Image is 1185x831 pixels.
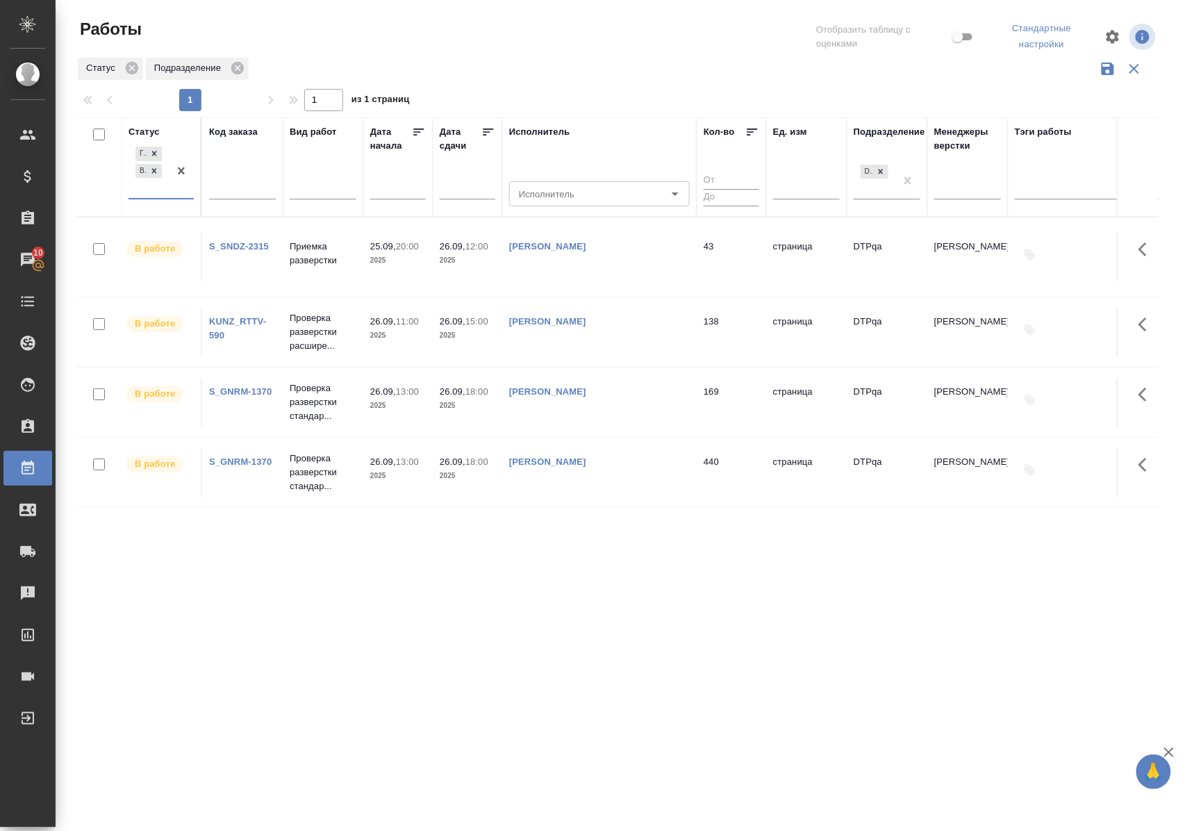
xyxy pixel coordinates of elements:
p: Проверка разверстки расшире... [290,311,356,353]
p: 2025 [370,254,426,268]
p: Статус [86,61,120,75]
td: DTPqa [847,378,927,427]
a: 10 [3,242,52,277]
td: 138 [697,308,766,356]
div: Ед. изм [773,125,807,139]
button: Open [665,184,685,204]
p: 13:00 [396,386,419,397]
button: Здесь прячутся важные кнопки [1130,233,1163,266]
div: Вид работ [290,125,337,139]
p: [PERSON_NAME] [934,455,1001,469]
p: Проверка разверстки стандар... [290,452,356,493]
button: Сбросить фильтры [1121,56,1147,82]
p: 26.09, [370,316,396,327]
p: 20:00 [396,241,419,252]
div: Дата начала [370,125,412,153]
a: KUNZ_RTTV-590 [209,316,266,340]
span: 10 [25,246,51,260]
a: S_GNRM-1370 [209,386,272,397]
a: S_SNDZ-2315 [209,241,269,252]
p: [PERSON_NAME] [934,240,1001,254]
a: [PERSON_NAME] [509,241,586,252]
p: В работе [135,457,175,471]
div: Менеджеры верстки [934,125,1001,153]
div: Подразделение [854,125,925,139]
div: Код заказа [209,125,258,139]
button: Добавить тэги [1015,455,1045,486]
span: Отобразить таблицу с оценками [816,23,949,51]
p: 2025 [440,254,495,268]
button: Здесь прячутся важные кнопки [1130,448,1163,482]
p: 26.09, [370,386,396,397]
button: Добавить тэги [1015,315,1045,345]
div: Исполнитель [509,125,570,139]
button: Сохранить фильтры [1095,56,1121,82]
p: 18:00 [465,456,488,467]
a: [PERSON_NAME] [509,386,586,397]
div: Тэги работы [1015,125,1072,139]
p: В работе [135,387,175,401]
td: 169 [697,378,766,427]
p: [PERSON_NAME] [934,315,1001,329]
td: страница [766,378,847,427]
p: 26.09, [440,316,465,327]
button: Здесь прячутся важные кнопки [1130,378,1163,411]
div: Статус [129,125,160,139]
span: Настроить таблицу [1096,20,1129,54]
input: От [704,172,759,190]
p: 2025 [370,469,426,483]
span: Работы [76,18,142,40]
button: 🙏 [1136,755,1171,789]
p: 13:00 [396,456,419,467]
a: [PERSON_NAME] [509,456,586,467]
div: Готов к работе, В работе [134,163,163,180]
span: Посмотреть информацию [1129,24,1159,50]
p: 26.09, [370,456,396,467]
p: 12:00 [465,241,488,252]
div: Исполнитель выполняет работу [125,455,194,474]
a: [PERSON_NAME] [509,316,586,327]
p: 18:00 [465,386,488,397]
td: DTPqa [847,448,927,497]
td: DTPqa [847,308,927,356]
button: Добавить тэги [1015,385,1045,415]
div: Подразделение [146,58,249,80]
p: 26.09, [440,241,465,252]
td: DTPqa [847,233,927,281]
span: 🙏 [1142,757,1166,787]
div: Дата сдачи [440,125,481,153]
td: страница [766,448,847,497]
p: 2025 [440,399,495,413]
p: 2025 [440,469,495,483]
div: Готов к работе [135,147,147,161]
span: из 1 страниц [351,91,410,111]
p: [PERSON_NAME] [934,385,1001,399]
div: DTPqa [859,163,890,181]
p: 15:00 [465,316,488,327]
p: Проверка разверстки стандар... [290,381,356,423]
div: split button [988,18,1096,56]
p: 2025 [370,399,426,413]
p: 25.09, [370,241,396,252]
button: Добавить тэги [1015,240,1045,270]
td: 440 [697,448,766,497]
p: 26.09, [440,456,465,467]
p: 2025 [440,329,495,343]
p: В работе [135,242,175,256]
div: DTPqa [861,165,873,179]
p: 26.09, [440,386,465,397]
div: Исполнитель выполняет работу [125,385,194,404]
button: Здесь прячутся важные кнопки [1130,308,1163,341]
div: Исполнитель выполняет работу [125,315,194,334]
td: страница [766,308,847,356]
td: страница [766,233,847,281]
p: Подразделение [154,61,226,75]
input: До [704,189,759,206]
div: Кол-во [704,125,735,139]
td: 43 [697,233,766,281]
div: Исполнитель выполняет работу [125,240,194,258]
p: В работе [135,317,175,331]
div: Готов к работе, В работе [134,145,163,163]
p: 11:00 [396,316,419,327]
p: 2025 [370,329,426,343]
